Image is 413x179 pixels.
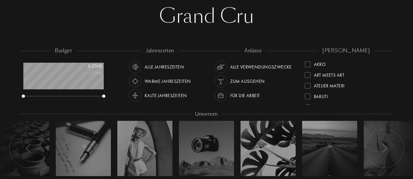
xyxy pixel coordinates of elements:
[314,91,328,100] div: Baruti
[314,80,345,89] div: Atelier Materi
[144,144,147,149] span: 37
[70,70,102,76] div: /50mL
[240,47,266,55] div: anlässe
[314,70,344,78] div: Art Meets Art
[25,3,388,29] div: Grand Cru
[382,144,387,153] img: arr_left.svg
[230,61,292,73] div: Alle Verwendungszwecke
[26,144,31,153] img: arr_left.svg
[145,75,191,87] div: Warme Jahreszeiten
[216,91,225,100] img: usage_occasion_work_white.svg
[145,61,184,73] div: Alle Jahreszeiten
[141,47,179,55] div: jahreszeiten
[205,144,209,149] span: 23
[230,75,265,87] div: Zum Ausgehen
[230,89,260,102] div: Für die Arbeit
[314,59,326,68] div: Akro
[50,47,77,55] div: budget
[314,102,346,110] div: Binet-Papillon
[131,62,140,71] img: usage_season_average_white.svg
[145,89,187,102] div: Kalte Jahreszeiten
[70,63,102,70] div: 0 - 200 €
[216,62,225,71] img: usage_occasion_all_white.svg
[191,110,222,118] div: Universen
[131,77,140,86] img: usage_season_hot_white.svg
[267,144,270,149] span: 49
[318,47,374,55] div: [PERSON_NAME]
[216,77,225,86] img: usage_occasion_party_white.svg
[131,91,140,100] img: usage_season_cold_white.svg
